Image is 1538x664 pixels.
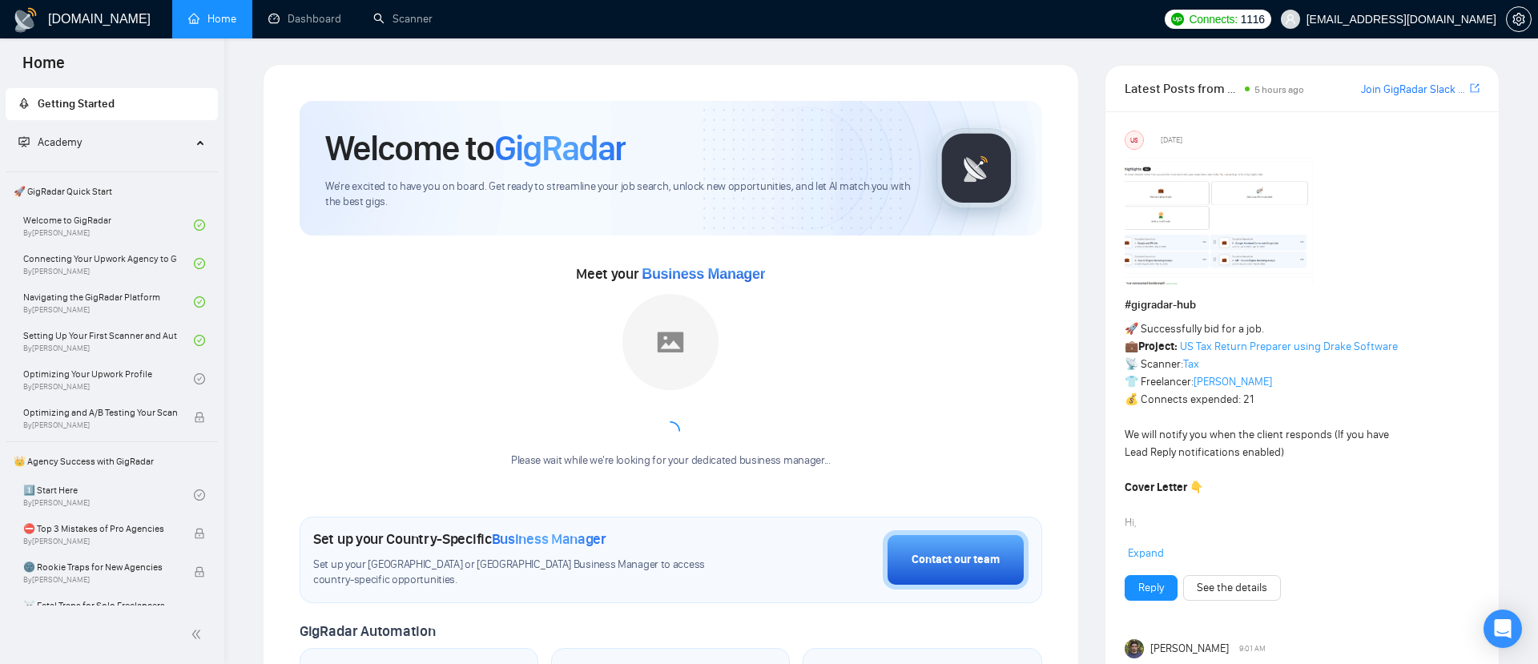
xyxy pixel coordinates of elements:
span: [PERSON_NAME] [1150,640,1229,658]
img: upwork-logo.png [1171,13,1184,26]
span: check-circle [194,335,205,346]
span: 🚀 GigRadar Quick Start [7,175,216,207]
span: fund-projection-screen [18,136,30,147]
div: US [1125,131,1143,149]
a: Reply [1138,579,1164,597]
h1: # gigradar-hub [1125,296,1480,314]
span: rocket [18,98,30,109]
strong: Project: [1138,340,1178,353]
span: GigRadar Automation [300,622,435,640]
li: Getting Started [6,88,218,120]
div: Please wait while we're looking for your dedicated business manager... [501,453,840,469]
span: 9:01 AM [1239,642,1266,656]
span: check-circle [194,373,205,384]
a: Tax [1183,357,1199,371]
span: check-circle [194,489,205,501]
span: ☠️ Fatal Traps for Solo Freelancers [23,598,177,614]
span: lock [194,528,205,539]
a: Welcome to GigRadarBy[PERSON_NAME] [23,207,194,243]
span: lock [194,605,205,616]
span: check-circle [194,219,205,231]
a: Optimizing Your Upwork ProfileBy[PERSON_NAME] [23,361,194,396]
span: Home [10,51,78,85]
img: placeholder.png [622,294,719,390]
a: Join GigRadar Slack Community [1361,81,1467,99]
a: export [1470,81,1480,96]
span: Set up your [GEOGRAPHIC_DATA] or [GEOGRAPHIC_DATA] Business Manager to access country-specific op... [313,557,743,588]
div: Contact our team [912,551,1000,569]
a: setting [1506,13,1532,26]
img: F09354QB7SM-image.png [1125,156,1317,284]
span: By [PERSON_NAME] [23,575,177,585]
a: Navigating the GigRadar PlatformBy[PERSON_NAME] [23,284,194,320]
h1: Set up your Country-Specific [313,530,606,548]
a: homeHome [188,12,236,26]
span: ⛔ Top 3 Mistakes of Pro Agencies [23,521,177,537]
span: Business Manager [642,266,765,282]
a: Connecting Your Upwork Agency to GigRadarBy[PERSON_NAME] [23,246,194,281]
span: Connects: [1189,10,1237,28]
img: gigradar-logo.png [936,128,1017,208]
span: check-circle [194,296,205,308]
span: lock [194,566,205,577]
span: Latest Posts from the GigRadar Community [1125,78,1241,99]
span: Getting Started [38,97,115,111]
button: Contact our team [883,530,1029,590]
span: user [1285,14,1296,25]
span: Expand [1128,546,1164,560]
span: Academy [18,135,82,149]
span: lock [194,412,205,423]
span: Academy [38,135,82,149]
span: loading [658,419,682,443]
span: By [PERSON_NAME] [23,421,177,430]
span: Business Manager [492,530,606,548]
button: Reply [1125,575,1178,601]
span: GigRadar [494,127,626,170]
h1: Welcome to [325,127,626,170]
span: By [PERSON_NAME] [23,537,177,546]
span: check-circle [194,258,205,269]
span: [DATE] [1161,133,1182,147]
span: 👑 Agency Success with GigRadar [7,445,216,477]
div: Open Intercom Messenger [1484,610,1522,648]
a: searchScanner [373,12,433,26]
img: Toby Fox-Mason [1125,639,1144,658]
a: See the details [1197,579,1267,597]
span: 5 hours ago [1254,84,1304,95]
a: dashboardDashboard [268,12,341,26]
button: setting [1506,6,1532,32]
img: logo [13,7,38,33]
a: [PERSON_NAME] [1194,375,1272,388]
span: double-left [191,626,207,642]
span: export [1470,82,1480,95]
a: Setting Up Your First Scanner and Auto-BidderBy[PERSON_NAME] [23,323,194,358]
span: Optimizing and A/B Testing Your Scanner for Better Results [23,404,177,421]
a: 1️⃣ Start HereBy[PERSON_NAME] [23,477,194,513]
a: US Tax Return Preparer using Drake Software [1180,340,1398,353]
span: 🌚 Rookie Traps for New Agencies [23,559,177,575]
button: See the details [1183,575,1281,601]
span: setting [1507,13,1531,26]
strong: Cover Letter 👇 [1125,481,1203,494]
span: Meet your [576,265,765,283]
span: We're excited to have you on board. Get ready to streamline your job search, unlock new opportuni... [325,179,911,210]
span: 1116 [1241,10,1265,28]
